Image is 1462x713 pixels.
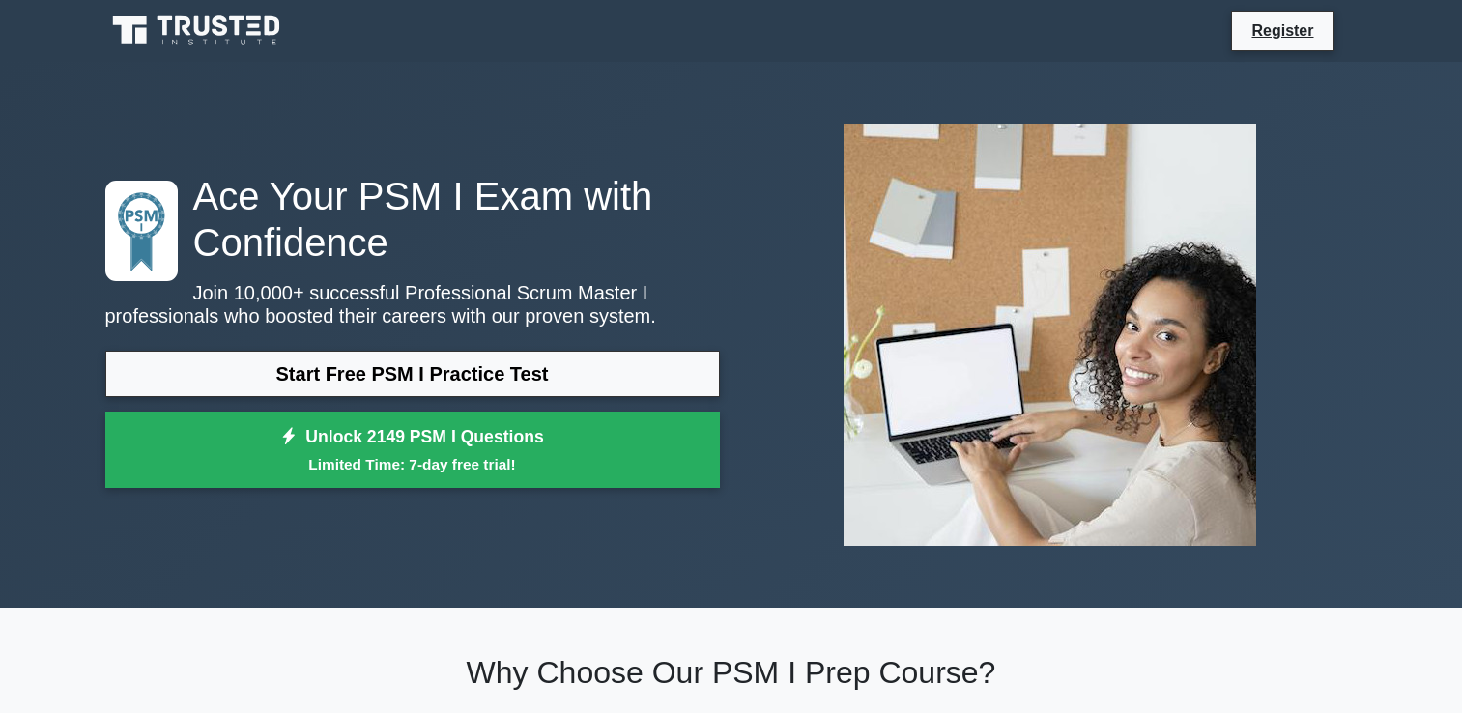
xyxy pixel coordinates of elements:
[105,173,720,266] h1: Ace Your PSM I Exam with Confidence
[105,351,720,397] a: Start Free PSM I Practice Test
[105,654,1358,691] h2: Why Choose Our PSM I Prep Course?
[1240,18,1325,43] a: Register
[105,281,720,328] p: Join 10,000+ successful Professional Scrum Master I professionals who boosted their careers with ...
[129,453,696,475] small: Limited Time: 7-day free trial!
[105,412,720,489] a: Unlock 2149 PSM I QuestionsLimited Time: 7-day free trial!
